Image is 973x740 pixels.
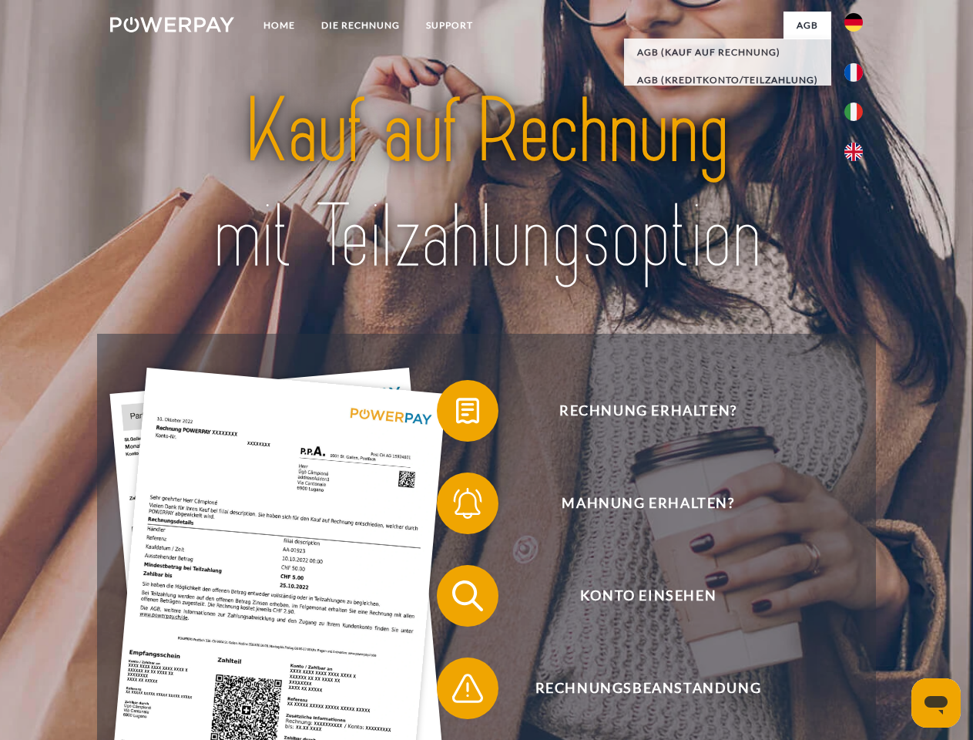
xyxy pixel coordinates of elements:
img: qb_bell.svg [448,484,487,523]
button: Konto einsehen [437,565,837,627]
img: logo-powerpay-white.svg [110,17,234,32]
iframe: Schaltfläche zum Öffnen des Messaging-Fensters [911,678,961,728]
a: Home [250,12,308,39]
img: title-powerpay_de.svg [147,74,826,295]
span: Rechnung erhalten? [459,380,837,442]
a: agb [783,12,831,39]
span: Konto einsehen [459,565,837,627]
a: AGB (Kreditkonto/Teilzahlung) [624,66,831,94]
img: qb_search.svg [448,577,487,615]
a: AGB (Kauf auf Rechnung) [624,39,831,66]
span: Rechnungsbeanstandung [459,658,837,719]
img: fr [844,63,863,82]
a: SUPPORT [413,12,486,39]
img: de [844,13,863,32]
a: DIE RECHNUNG [308,12,413,39]
img: qb_warning.svg [448,669,487,708]
img: it [844,103,863,121]
button: Rechnung erhalten? [437,380,837,442]
button: Rechnungsbeanstandung [437,658,837,719]
span: Mahnung erhalten? [459,473,837,534]
button: Mahnung erhalten? [437,473,837,534]
img: en [844,143,863,161]
img: qb_bill.svg [448,392,487,430]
